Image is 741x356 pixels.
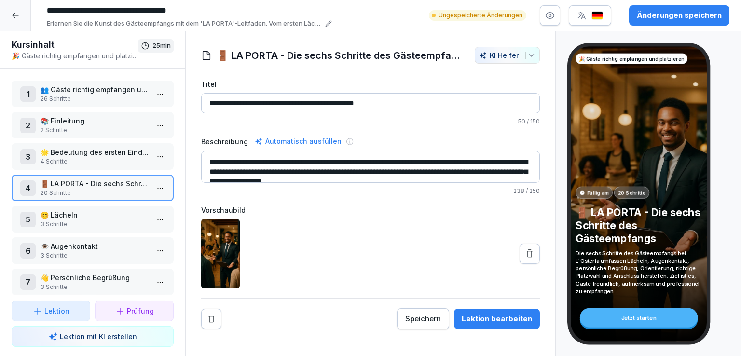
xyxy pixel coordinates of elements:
img: de.svg [591,11,603,20]
p: 25 min [152,41,171,51]
p: 2 Schritte [41,126,149,135]
span: 50 [518,118,525,125]
div: Automatisch ausfüllen [253,136,343,147]
p: 🎉 Gäste richtig empfangen und platzieren [12,51,138,61]
button: Speichern [397,308,449,329]
div: Speichern [405,314,441,324]
div: 2 [20,118,36,133]
p: Ungespeicherte Änderungen [439,11,522,20]
p: 🌟 Bedeutung des ersten Eindrucks [41,147,149,157]
div: 2📚 Einleitung2 Schritte [12,112,174,138]
div: 4🚪 LA PORTA - Die sechs Schritte des Gästeempfangs20 Schritte [12,175,174,201]
p: 3 Schritte [41,220,149,229]
p: 🚪 LA PORTA - Die sechs Schritte des Gästeempfangs [576,205,702,245]
p: 26 Schritte [41,95,149,103]
div: 1 [20,86,36,102]
div: 6 [20,243,36,259]
p: 👥 Gäste richtig empfangen und platzieren [41,84,149,95]
h1: Kursinhalt [12,39,138,51]
div: 4 [20,180,36,196]
p: 3 Schritte [41,251,149,260]
div: 7 [20,274,36,290]
p: Lektion mit KI erstellen [60,331,137,342]
button: Änderungen speichern [629,5,729,26]
p: Die sechs Schritte des Gästeempfangs bei L'Osteria umfassen Lächeln, Augenkontakt, persönliche Be... [576,249,702,295]
p: Prüfung [127,306,154,316]
p: 20 Schritte [41,189,149,197]
p: 😊 Lächeln [41,210,149,220]
p: / 150 [201,117,540,126]
div: 7👋 Persönliche Begrüßung3 Schritte [12,269,174,295]
div: 3 [20,149,36,164]
p: 🎉 Gäste richtig empfangen und platzieren [579,55,685,62]
label: Vorschaubild [201,205,540,215]
button: Lektion bearbeiten [454,309,540,329]
div: 5 [20,212,36,227]
label: Titel [201,79,540,89]
p: Fällig am [587,189,609,196]
div: 6👁️ Augenkontakt3 Schritte [12,237,174,264]
div: Lektion bearbeiten [462,314,532,324]
p: 👁️ Augenkontakt [41,241,149,251]
p: / 250 [201,187,540,195]
div: Änderungen speichern [637,10,722,21]
button: Prüfung [95,301,174,321]
button: KI Helfer [475,47,540,64]
button: Remove [201,309,221,329]
button: Lektion mit KI erstellen [12,326,174,347]
div: KI Helfer [479,51,535,59]
div: 5😊 Lächeln3 Schritte [12,206,174,233]
p: 4 Schritte [41,157,149,166]
img: bcvm8yhwrv8y93an8ww3x8m7.png [201,219,240,288]
div: 3🌟 Bedeutung des ersten Eindrucks4 Schritte [12,143,174,170]
p: Erlernen Sie die Kunst des Gästeempfangs mit dem 'LA PORTA'-Leitfaden. Vom ersten Lächeln bis zur... [47,19,322,28]
label: Beschreibung [201,137,248,147]
div: Jetzt starten [580,308,698,328]
p: 👋 Persönliche Begrüßung [41,273,149,283]
div: 1👥 Gäste richtig empfangen und platzieren26 Schritte [12,81,174,107]
p: 3 Schritte [41,283,149,291]
button: Lektion [12,301,90,321]
p: Lektion [44,306,69,316]
p: 📚 Einleitung [41,116,149,126]
h1: 🚪 LA PORTA - Die sechs Schritte des Gästeempfangs [217,48,465,63]
span: 238 [513,187,524,194]
p: 20 Schritte [618,189,645,196]
p: 🚪 LA PORTA - Die sechs Schritte des Gästeempfangs [41,178,149,189]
